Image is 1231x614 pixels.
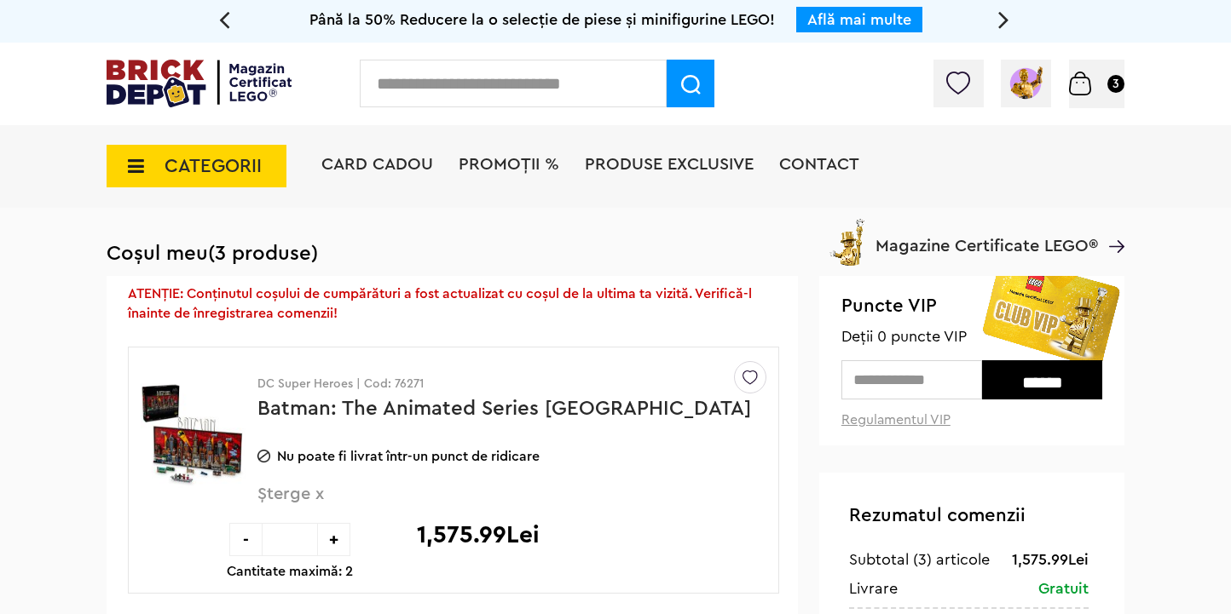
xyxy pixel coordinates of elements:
[227,565,353,578] p: Cantitate maximă: 2
[849,506,1026,525] span: Rezumatul comenzii
[849,549,990,570] div: Subtotal (3) articole
[107,242,1124,266] h1: Coșul meu
[807,12,911,27] a: Află mai multe
[849,578,898,599] div: Livrare
[841,413,951,427] a: Regulamentul VIP
[317,523,350,556] div: +
[229,523,263,556] div: -
[841,294,1102,318] span: Puncte VIP
[321,156,433,173] a: Card Cadou
[257,399,751,419] a: Batman: The Animated Series [GEOGRAPHIC_DATA]
[309,12,775,27] span: Până la 50% Reducere la o selecție de piese și minifigurine LEGO!
[841,327,1102,346] span: Deții 0 puncte VIP
[1038,578,1089,599] div: Gratuit
[417,523,540,547] p: 1,575.99Lei
[585,156,754,173] a: Produse exclusive
[1107,75,1124,93] small: 3
[208,244,318,264] span: (3 produse)
[257,450,753,463] p: Nu poate fi livrat într-un punct de ridicare
[459,156,559,173] a: PROMOȚII %
[128,284,779,324] div: ATENȚIE: Conținutul coșului de cumpărături a fost actualizat cu coșul de la ultima ta vizită. Ver...
[1012,549,1089,570] div: 1,575.99Lei
[257,378,753,390] p: DC Super Heroes | Cod: 76271
[141,371,246,499] img: Batman: The Animated Series Gotham City
[779,156,859,173] a: Contact
[257,485,710,522] span: Șterge x
[165,157,262,175] span: CATEGORII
